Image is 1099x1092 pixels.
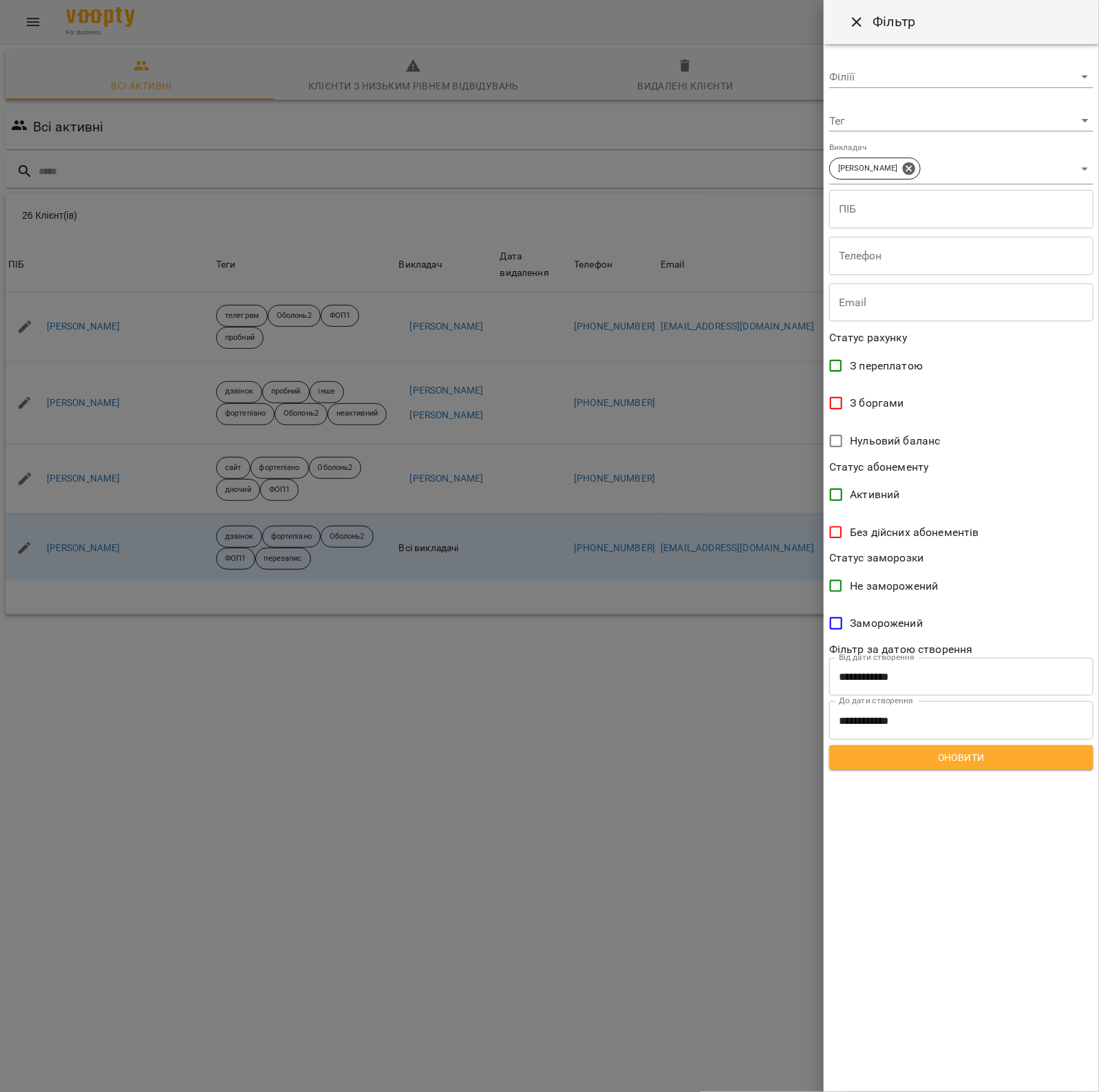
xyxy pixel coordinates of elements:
span: З переплатою [851,358,924,374]
p: [PERSON_NAME] [838,163,897,175]
p: Статус заморозки [829,550,1093,566]
div: [PERSON_NAME] [829,158,921,180]
span: Заморожений [851,615,924,632]
label: Викладач [829,144,867,152]
span: Нульовий баланс [851,433,941,449]
p: Статус абонементу [829,459,1093,475]
div: [PERSON_NAME] [829,153,1093,184]
span: Не заморожений [851,578,939,595]
span: Активний [851,486,900,503]
button: Оновити [829,745,1093,770]
p: Фільтр за датою створення [829,641,1093,658]
span: З боргами [851,395,904,411]
p: Статус рахунку [829,330,1093,346]
h6: Фільтр [873,11,916,32]
span: Без дійсних абонементів [851,524,979,541]
button: Close [840,6,873,39]
span: Оновити [840,749,1082,766]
